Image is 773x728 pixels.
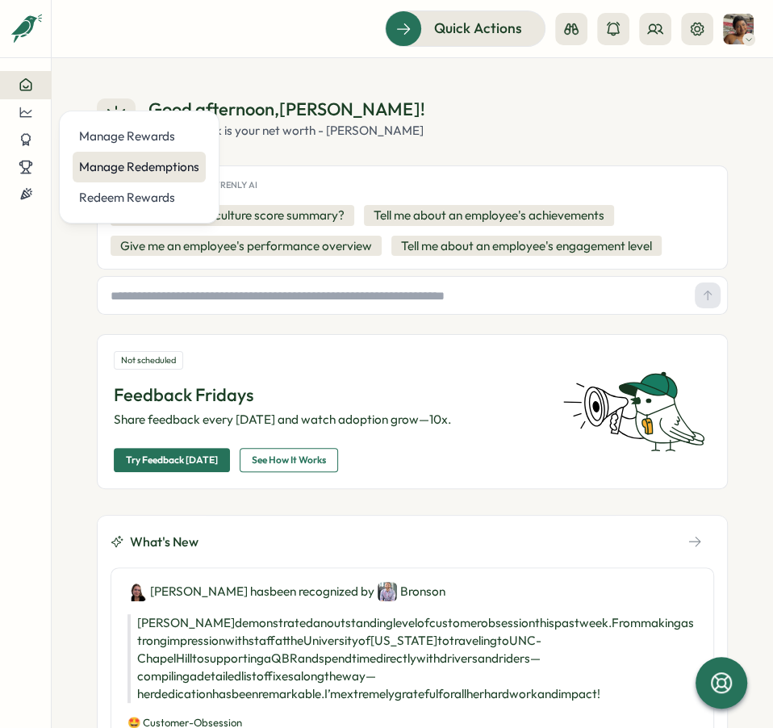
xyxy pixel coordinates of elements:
[378,582,397,601] img: Bronson Bullivant
[79,158,199,176] div: Manage Redemptions
[148,97,425,122] div: Good afternoon , [PERSON_NAME] !
[114,383,543,408] p: Feedback Fridays
[127,614,697,703] p: [PERSON_NAME] demonstrated an outstanding level of customer obsession this past week. From making...
[79,189,199,207] div: Redeem Rewards
[723,14,754,44] img: Shelby Perera
[378,581,445,601] div: Bronson
[364,205,614,226] button: Tell me about an employee's achievements
[434,18,522,39] span: Quick Actions
[127,582,147,601] img: Laurila McCullough
[127,581,697,601] div: [PERSON_NAME] has been recognized by
[114,351,183,370] div: Not scheduled
[114,448,230,472] button: Try Feedback [DATE]
[385,10,545,46] button: Quick Actions
[73,121,206,152] a: Manage Rewards
[252,449,326,471] span: See How It Works
[130,532,198,552] span: What's New
[73,152,206,182] a: Manage Redemptions
[126,449,218,471] span: Try Feedback [DATE]
[391,236,662,257] button: Tell me about an employee's engagement level
[111,236,382,257] button: Give me an employee's performance overview
[111,205,354,226] button: What's my latest culture score summary?
[73,182,206,213] a: Redeem Rewards
[148,122,425,140] div: Your network is your net worth - [PERSON_NAME]
[240,448,338,472] button: See How It Works
[114,411,543,429] p: Share feedback every [DATE] and watch adoption grow—10x.
[79,128,199,145] div: Manage Rewards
